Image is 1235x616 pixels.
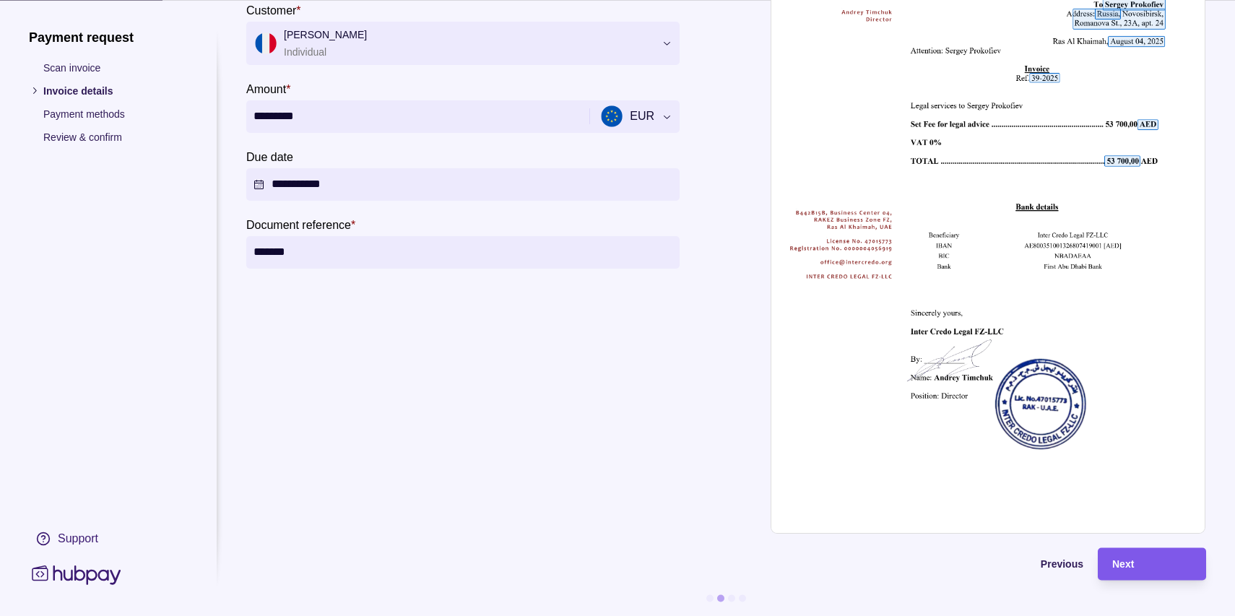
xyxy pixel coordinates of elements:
p: Invoice details [43,82,188,98]
p: Payment methods [43,105,188,121]
button: Next [1098,547,1206,580]
label: Amount [246,79,290,97]
a: Support [29,523,188,553]
button: Due date [246,168,680,201]
h1: Payment request [29,29,188,45]
p: Amount [246,82,286,95]
p: Customer [246,4,296,16]
label: Customer [246,1,301,18]
span: Next [1112,559,1134,571]
p: [PERSON_NAME] [284,27,653,43]
p: Review & confirm [43,129,188,144]
input: amount [253,100,578,133]
span: Previous [1041,559,1083,571]
label: Document reference [246,215,355,233]
div: Support [58,530,98,546]
p: Due date [246,150,293,162]
label: Due date [246,147,293,165]
img: fr [255,32,277,54]
p: Document reference [246,218,351,230]
button: Previous [246,547,1083,580]
p: Scan invoice [43,59,188,75]
input: Document reference [253,236,672,269]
